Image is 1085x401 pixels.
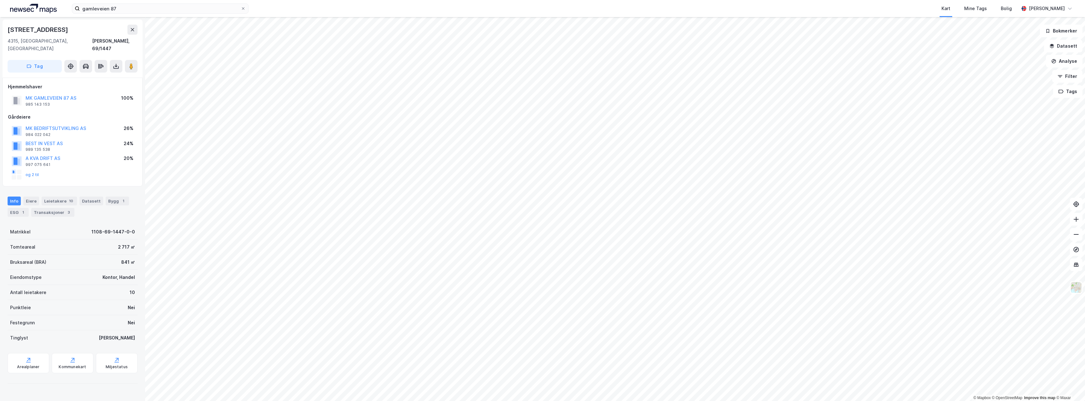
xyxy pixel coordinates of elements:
[26,162,50,167] div: 997 075 641
[10,334,28,342] div: Tinglyst
[10,289,46,296] div: Antall leietakere
[106,364,128,369] div: Miljøstatus
[103,274,135,281] div: Kontor, Handel
[8,60,62,73] button: Tag
[1024,396,1055,400] a: Improve this map
[121,258,135,266] div: 841 ㎡
[1053,371,1085,401] iframe: Chat Widget
[1040,25,1082,37] button: Bokmerker
[59,364,86,369] div: Kommunekart
[80,4,241,13] input: Søk på adresse, matrikkel, gårdeiere, leietakere eller personer
[128,319,135,327] div: Nei
[68,198,74,204] div: 10
[1029,5,1065,12] div: [PERSON_NAME]
[23,197,39,205] div: Eiere
[1070,281,1082,293] img: Z
[124,125,133,132] div: 26%
[10,258,46,266] div: Bruksareal (BRA)
[124,140,133,147] div: 24%
[124,155,133,162] div: 20%
[992,396,1023,400] a: OpenStreetMap
[10,274,42,281] div: Eiendomstype
[1046,55,1082,68] button: Analyse
[8,37,92,52] div: 4315, [GEOGRAPHIC_DATA], [GEOGRAPHIC_DATA]
[118,243,135,251] div: 2 717 ㎡
[8,83,137,91] div: Hjemmelshaver
[121,94,133,102] div: 100%
[79,197,103,205] div: Datasett
[26,132,50,137] div: 984 022 042
[10,319,35,327] div: Festegrunn
[1044,40,1082,52] button: Datasett
[8,25,69,35] div: [STREET_ADDRESS]
[26,147,50,152] div: 989 135 538
[31,208,74,217] div: Transaksjoner
[8,113,137,121] div: Gårdeiere
[964,5,987,12] div: Mine Tags
[8,197,21,205] div: Info
[10,304,31,311] div: Punktleie
[66,209,72,215] div: 3
[128,304,135,311] div: Nei
[10,4,57,13] img: logo.a4113a55bc3d86da70a041830d287a7e.svg
[17,364,39,369] div: Arealplaner
[1053,371,1085,401] div: Kontrollprogram for chat
[91,228,135,236] div: 1108-69-1447-0-0
[1053,85,1082,98] button: Tags
[973,396,991,400] a: Mapbox
[26,102,50,107] div: 985 143 153
[8,208,29,217] div: ESG
[120,198,126,204] div: 1
[130,289,135,296] div: 10
[1001,5,1012,12] div: Bolig
[92,37,138,52] div: [PERSON_NAME], 69/1447
[99,334,135,342] div: [PERSON_NAME]
[106,197,129,205] div: Bygg
[10,243,35,251] div: Tomteareal
[941,5,950,12] div: Kart
[10,228,31,236] div: Matrikkel
[20,209,26,215] div: 1
[1052,70,1082,83] button: Filter
[42,197,77,205] div: Leietakere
